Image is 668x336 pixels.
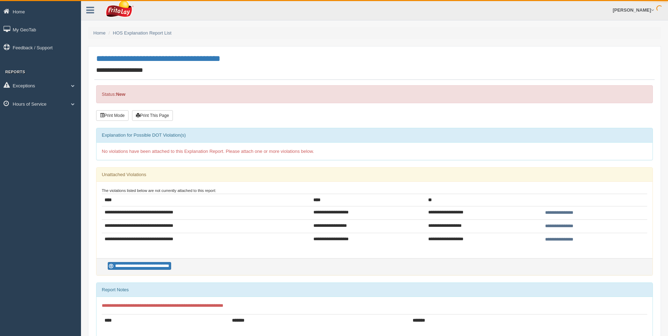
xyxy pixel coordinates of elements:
[116,92,125,97] strong: New
[96,85,653,103] div: Status:
[96,283,653,297] div: Report Notes
[102,188,216,193] small: The violations listed below are not currently attached to this report:
[102,149,314,154] span: No violations have been attached to this Explanation Report. Please attach one or more violations...
[132,110,173,121] button: Print This Page
[96,168,653,182] div: Unattached Violations
[93,30,106,36] a: Home
[96,110,129,121] button: Print Mode
[113,30,171,36] a: HOS Explanation Report List
[96,128,653,142] div: Explanation for Possible DOT Violation(s)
